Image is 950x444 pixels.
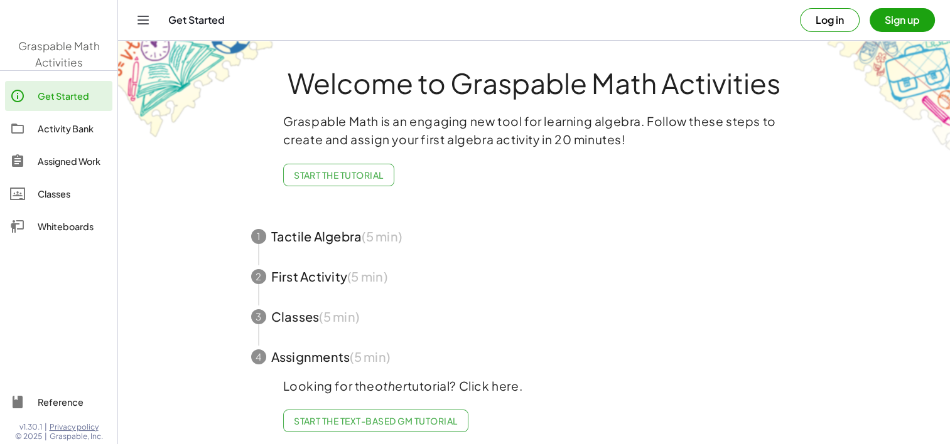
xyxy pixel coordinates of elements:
a: Assigned Work [5,146,112,176]
span: Graspable Math Activities [18,39,100,69]
span: Graspable, Inc. [50,431,103,441]
div: Reference [38,394,107,410]
div: 1 [251,229,266,244]
button: Sign up [870,8,935,32]
a: Activity Bank [5,114,112,144]
button: 1Tactile Algebra(5 min) [236,216,833,256]
span: © 2025 [15,431,42,441]
div: Whiteboards [38,219,107,234]
div: Classes [38,186,107,201]
div: 3 [251,309,266,324]
button: Log in [800,8,860,32]
button: 2First Activity(5 min) [236,256,833,297]
button: Toggle navigation [133,10,153,30]
a: Reference [5,387,112,417]
div: Activity Bank [38,121,107,136]
div: 4 [251,349,266,364]
span: | [45,422,47,432]
div: Get Started [38,88,107,103]
a: Privacy policy [50,422,103,432]
a: Get Started [5,81,112,111]
a: Classes [5,179,112,209]
button: Start the Tutorial [283,164,394,186]
em: other [375,378,408,393]
button: 4Assignments(5 min) [236,337,833,377]
span: Start the Text-based GM Tutorial [294,415,458,426]
p: Graspable Math is an engaging new tool for learning algebra. Follow these steps to create and ass... [283,112,785,149]
span: v1.30.1 [19,422,42,432]
a: Start the Text-based GM Tutorial [283,410,468,432]
p: Looking for the tutorial? Click here. [283,377,785,395]
div: Assigned Work [38,154,107,169]
img: get-started-bg-ul-Ceg4j33I.png [118,40,275,139]
a: Whiteboards [5,211,112,241]
div: 2 [251,269,266,284]
button: 3Classes(5 min) [236,297,833,337]
span: | [45,431,47,441]
span: Start the Tutorial [294,169,384,181]
h1: Welcome to Graspable Math Activities [228,68,841,97]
